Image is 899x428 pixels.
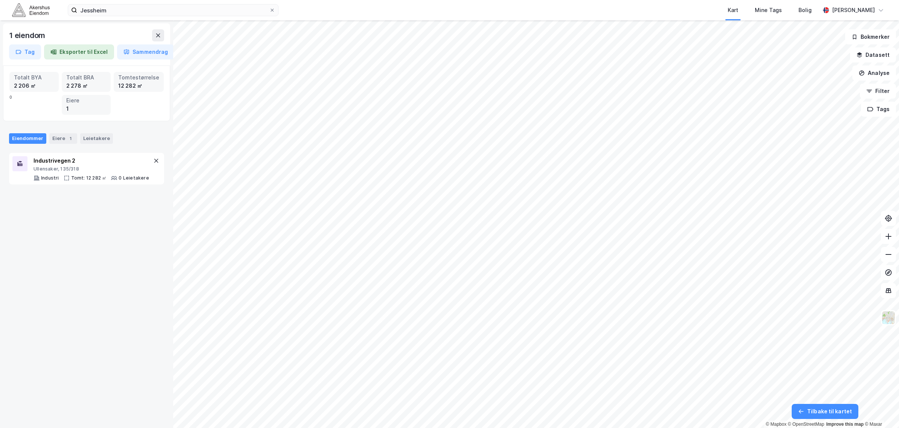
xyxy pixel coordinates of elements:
button: Sammendrag [117,44,174,59]
div: 0 [9,72,164,115]
iframe: Chat Widget [861,392,899,428]
button: Eksporter til Excel [44,44,114,59]
div: 1 eiendom [9,29,47,41]
div: Tomt: 12 282 ㎡ [71,175,107,181]
div: Tomtestørrelse [118,73,159,82]
a: OpenStreetMap [788,422,824,427]
button: Filter [860,84,896,99]
a: Mapbox [766,422,786,427]
div: Eiendommer [9,133,46,144]
a: Improve this map [826,422,864,427]
div: Industrivegen 2 [34,156,149,165]
button: Bokmerker [845,29,896,44]
div: Industri [41,175,59,181]
div: [PERSON_NAME] [832,6,875,15]
div: Totalt BRA [66,73,107,82]
input: Søk på adresse, matrikkel, gårdeiere, leietakere eller personer [77,5,269,16]
div: Kontrollprogram for chat [861,392,899,428]
div: Leietakere [80,133,113,144]
div: Totalt BYA [14,73,54,82]
button: Analyse [852,65,896,81]
div: Ullensaker, 135/318 [34,166,149,172]
div: Eiere [66,96,107,105]
div: 2 206 ㎡ [14,82,54,90]
button: Tilbake til kartet [792,404,858,419]
div: Kart [728,6,738,15]
div: Mine Tags [755,6,782,15]
div: 1 [66,105,107,113]
div: Eiere [49,133,77,144]
div: 2 278 ㎡ [66,82,107,90]
button: Tag [9,44,41,59]
button: Tags [861,102,896,117]
button: Datasett [850,47,896,62]
div: 1 [67,135,74,142]
img: Z [881,311,896,325]
div: Bolig [798,6,812,15]
div: 12 282 ㎡ [118,82,159,90]
img: akershus-eiendom-logo.9091f326c980b4bce74ccdd9f866810c.svg [12,3,50,17]
div: 0 Leietakere [119,175,149,181]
